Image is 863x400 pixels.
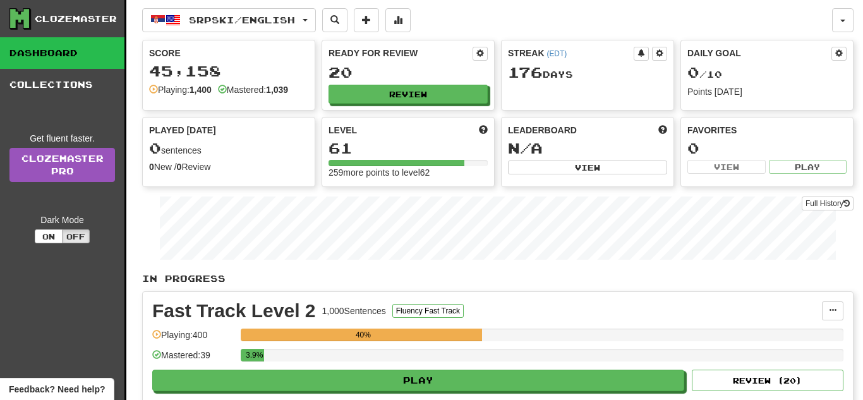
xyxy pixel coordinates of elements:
span: Leaderboard [508,124,577,136]
div: Daily Goal [687,47,831,61]
div: Streak [508,47,634,59]
button: On [35,229,63,243]
span: Srpski / English [189,15,295,25]
strong: 1,039 [266,85,288,95]
span: Level [329,124,357,136]
div: Mastered: [218,83,288,96]
button: Play [769,160,847,174]
div: New / Review [149,161,308,173]
div: 3.9% [244,349,264,361]
button: View [687,160,766,174]
span: 176 [508,63,543,81]
span: Open feedback widget [9,383,105,396]
div: Favorites [687,124,847,136]
div: Points [DATE] [687,85,847,98]
div: Clozemaster [35,13,117,25]
div: Fast Track Level 2 [152,301,316,320]
p: In Progress [142,272,854,285]
button: Off [62,229,90,243]
div: Playing: [149,83,212,96]
strong: 0 [177,162,182,172]
a: ClozemasterPro [9,148,115,182]
button: Review (20) [692,370,843,391]
div: 45,158 [149,63,308,79]
span: 0 [149,139,161,157]
div: 1,000 Sentences [322,305,386,317]
div: Dark Mode [9,214,115,226]
button: Srpski/English [142,8,316,32]
strong: 1,400 [190,85,212,95]
div: Mastered: 39 [152,349,234,370]
button: Play [152,370,684,391]
span: This week in points, UTC [658,124,667,136]
button: View [508,161,667,174]
div: Score [149,47,308,59]
button: Full History [802,197,854,210]
div: Day s [508,64,667,81]
button: Search sentences [322,8,347,32]
span: / 10 [687,69,722,80]
div: 0 [687,140,847,156]
div: 61 [329,140,488,156]
div: 40% [244,329,481,341]
button: Review [329,85,488,104]
span: 0 [687,63,699,81]
div: 259 more points to level 62 [329,166,488,179]
div: sentences [149,140,308,157]
div: Ready for Review [329,47,473,59]
strong: 0 [149,162,154,172]
span: N/A [508,139,543,157]
button: Add sentence to collection [354,8,379,32]
div: 20 [329,64,488,80]
span: Played [DATE] [149,124,216,136]
div: Get fluent faster. [9,132,115,145]
div: Playing: 400 [152,329,234,349]
span: Score more points to level up [479,124,488,136]
button: More stats [385,8,411,32]
a: (EDT) [546,49,567,58]
button: Fluency Fast Track [392,304,464,318]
